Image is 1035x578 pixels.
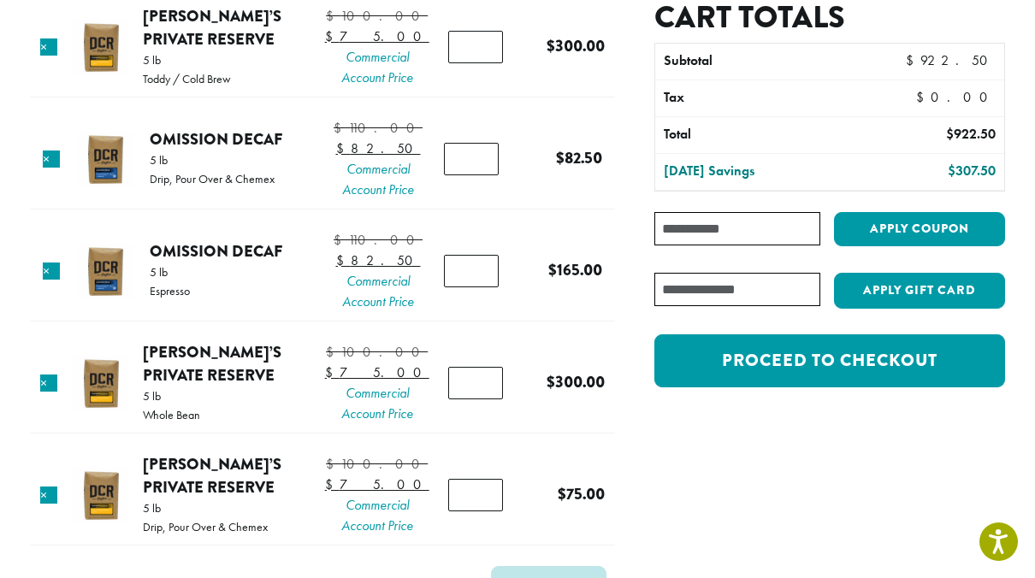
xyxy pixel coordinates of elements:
span: $ [547,34,555,57]
img: Hannah's Private Reserve [73,20,128,75]
span: $ [326,455,340,473]
span: Commercial Account Price [325,383,429,424]
a: Proceed to checkout [654,334,1005,387]
span: Commercial Account Price [325,495,429,536]
bdi: 0.00 [916,88,996,106]
p: 5 lb [143,54,231,66]
th: Total [655,117,865,153]
bdi: 110.00 [334,119,423,137]
bdi: 300.00 [547,370,605,393]
span: $ [547,370,555,393]
th: Tax [655,80,902,116]
th: [DATE] Savings [655,154,865,190]
bdi: 110.00 [334,231,423,249]
span: $ [948,162,955,180]
a: Remove this item [43,262,60,280]
span: $ [556,146,565,169]
p: 5 lb [143,390,200,402]
img: Omission Decaf [77,132,133,187]
a: Remove this item [40,38,57,56]
span: Commercial Account Price [334,271,423,312]
bdi: 82.50 [336,139,421,157]
span: $ [558,482,566,505]
input: Product quantity [444,143,499,175]
span: $ [325,27,340,45]
bdi: 75.00 [558,482,605,505]
a: [PERSON_NAME]’s Private Reserve [143,452,281,499]
input: Product quantity [448,479,503,511]
a: Remove this item [43,150,60,168]
span: $ [336,139,351,157]
bdi: 100.00 [326,343,428,361]
p: 5 lb [150,266,190,278]
bdi: 922.50 [946,125,996,143]
a: [PERSON_NAME]’s Private Reserve [143,340,281,387]
p: 5 lb [150,154,275,166]
a: Remove this item [40,375,57,392]
span: Commercial Account Price [334,159,423,200]
bdi: 82.50 [336,251,421,269]
bdi: 75.00 [325,27,429,45]
a: [PERSON_NAME]’s Private Reserve [143,4,281,51]
span: $ [334,231,348,249]
bdi: 82.50 [556,146,602,169]
span: $ [334,119,348,137]
bdi: 307.50 [948,162,996,180]
span: $ [336,251,351,269]
img: Omission Decaf [77,244,133,299]
bdi: 100.00 [326,455,428,473]
bdi: 165.00 [548,258,602,281]
bdi: 75.00 [325,475,429,493]
img: Hannah's Private Reserve [73,356,128,411]
span: $ [326,7,340,25]
span: $ [325,475,340,493]
span: $ [946,125,954,143]
a: Omission Decaf [150,127,282,150]
bdi: 922.50 [906,51,996,69]
p: Toddy / Cold Brew [143,73,231,85]
th: Subtotal [655,44,865,80]
img: Hannah's Private Reserve [73,468,128,523]
span: $ [906,51,920,69]
p: Drip, Pour Over & Chemex [143,521,268,533]
input: Product quantity [448,31,503,63]
span: $ [916,88,931,106]
bdi: 75.00 [325,363,429,381]
span: $ [325,363,340,381]
span: Commercial Account Price [325,47,429,88]
bdi: 300.00 [547,34,605,57]
p: Espresso [150,285,190,297]
input: Product quantity [444,255,499,287]
p: 5 lb [143,502,268,514]
span: $ [548,258,557,281]
p: Whole Bean [143,409,200,421]
button: Apply Gift Card [834,273,1005,309]
p: Drip, Pour Over & Chemex [150,173,275,185]
button: Apply coupon [834,212,1005,247]
a: Remove this item [40,487,57,504]
bdi: 100.00 [326,7,428,25]
span: $ [326,343,340,361]
a: Omission Decaf [150,239,282,262]
input: Product quantity [448,367,503,399]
